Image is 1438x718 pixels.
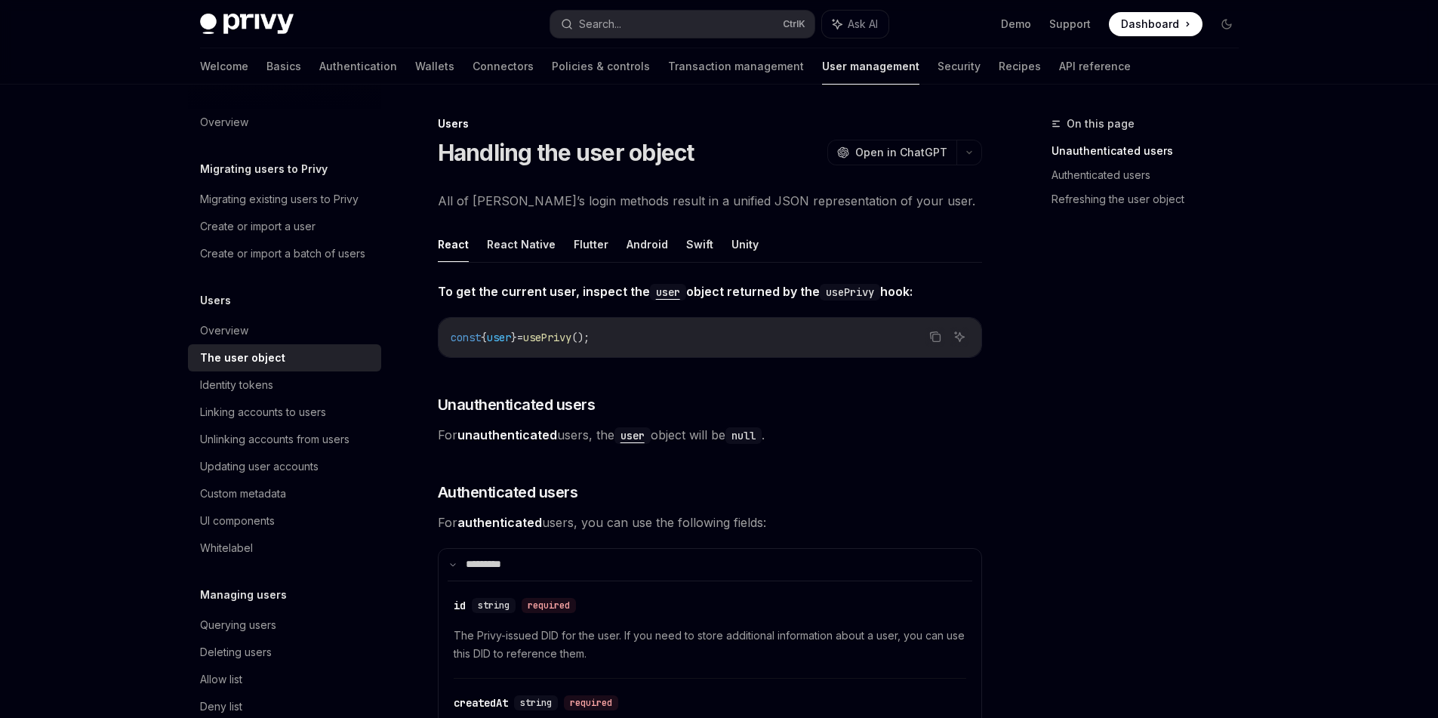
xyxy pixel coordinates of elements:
[200,643,272,661] div: Deleting users
[571,331,590,344] span: ();
[520,697,552,709] span: string
[200,349,285,367] div: The user object
[188,213,381,240] a: Create or import a user
[188,612,381,639] a: Querying users
[574,226,608,262] button: Flutter
[1052,187,1251,211] a: Refreshing the user object
[200,698,242,716] div: Deny list
[188,507,381,535] a: UI components
[438,482,578,503] span: Authenticated users
[415,48,454,85] a: Wallets
[188,240,381,267] a: Create or import a batch of users
[200,458,319,476] div: Updating user accounts
[938,48,981,85] a: Security
[438,424,982,445] span: For users, the object will be .
[200,245,365,263] div: Create or import a batch of users
[188,453,381,480] a: Updating user accounts
[511,331,517,344] span: }
[473,48,534,85] a: Connectors
[200,616,276,634] div: Querying users
[200,586,287,604] h5: Managing users
[731,226,759,262] button: Unity
[822,11,888,38] button: Ask AI
[438,394,596,415] span: Unauthenticated users
[266,48,301,85] a: Basics
[200,512,275,530] div: UI components
[614,427,651,444] code: user
[523,331,571,344] span: usePrivy
[627,226,668,262] button: Android
[579,15,621,33] div: Search...
[822,48,919,85] a: User management
[200,485,286,503] div: Custom metadata
[200,403,326,421] div: Linking accounts to users
[200,113,248,131] div: Overview
[650,284,686,300] code: user
[454,598,466,613] div: id
[478,599,510,612] span: string
[188,666,381,693] a: Allow list
[200,48,248,85] a: Welcome
[200,291,231,310] h5: Users
[188,480,381,507] a: Custom metadata
[686,226,713,262] button: Swift
[438,139,694,166] h1: Handling the user object
[487,331,511,344] span: user
[550,11,814,38] button: Search...CtrlK
[487,226,556,262] button: React Native
[1109,12,1202,36] a: Dashboard
[438,226,469,262] button: React
[200,670,242,689] div: Allow list
[517,331,523,344] span: =
[188,639,381,666] a: Deleting users
[200,217,316,236] div: Create or import a user
[1052,139,1251,163] a: Unauthenticated users
[1215,12,1239,36] button: Toggle dark mode
[200,430,349,448] div: Unlinking accounts from users
[438,284,913,299] strong: To get the current user, inspect the object returned by the hook:
[451,331,481,344] span: const
[1121,17,1179,32] span: Dashboard
[200,160,328,178] h5: Migrating users to Privy
[200,322,248,340] div: Overview
[188,426,381,453] a: Unlinking accounts from users
[855,145,947,160] span: Open in ChatGPT
[1001,17,1031,32] a: Demo
[188,186,381,213] a: Migrating existing users to Privy
[564,695,618,710] div: required
[188,535,381,562] a: Whitelabel
[614,427,651,442] a: user
[522,598,576,613] div: required
[820,284,880,300] code: usePrivy
[438,512,982,533] span: For users, you can use the following fields:
[1067,115,1135,133] span: On this page
[188,399,381,426] a: Linking accounts to users
[200,539,253,557] div: Whitelabel
[200,190,359,208] div: Migrating existing users to Privy
[438,190,982,211] span: All of [PERSON_NAME]’s login methods result in a unified JSON representation of your user.
[925,327,945,347] button: Copy the contents from the code block
[457,515,542,530] strong: authenticated
[457,427,557,442] strong: unauthenticated
[481,331,487,344] span: {
[848,17,878,32] span: Ask AI
[200,376,273,394] div: Identity tokens
[188,371,381,399] a: Identity tokens
[319,48,397,85] a: Authentication
[438,116,982,131] div: Users
[668,48,804,85] a: Transaction management
[827,140,956,165] button: Open in ChatGPT
[950,327,969,347] button: Ask AI
[1052,163,1251,187] a: Authenticated users
[200,14,294,35] img: dark logo
[725,427,762,444] code: null
[1049,17,1091,32] a: Support
[188,344,381,371] a: The user object
[783,18,805,30] span: Ctrl K
[454,695,508,710] div: createdAt
[650,284,686,299] a: user
[454,627,966,663] span: The Privy-issued DID for the user. If you need to store additional information about a user, you ...
[1059,48,1131,85] a: API reference
[999,48,1041,85] a: Recipes
[188,317,381,344] a: Overview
